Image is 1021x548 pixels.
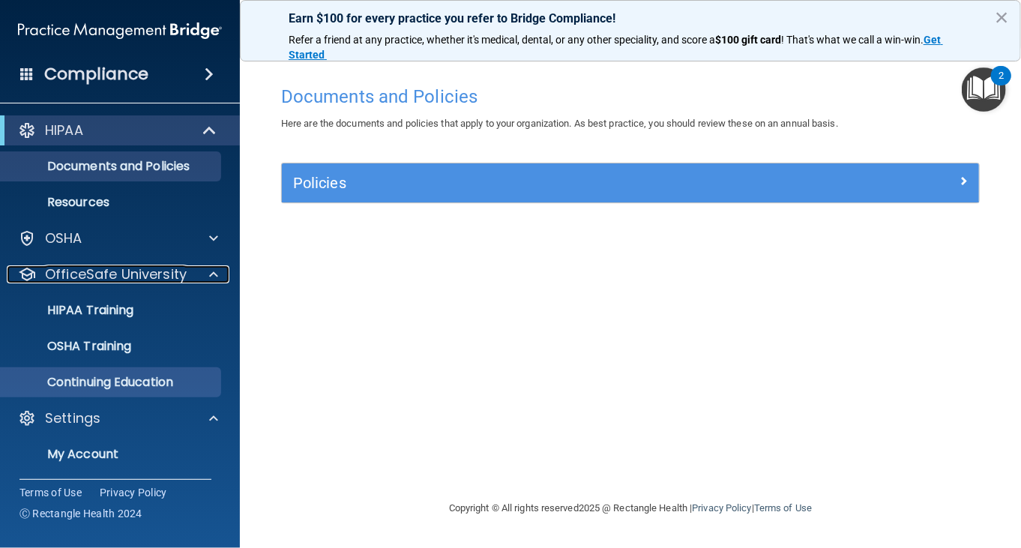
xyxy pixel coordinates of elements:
[18,121,217,139] a: HIPAA
[19,506,142,521] span: Ⓒ Rectangle Health 2024
[293,175,794,191] h5: Policies
[962,67,1006,112] button: Open Resource Center, 2 new notifications
[18,265,218,283] a: OfficeSafe University
[10,375,214,390] p: Continuing Education
[289,34,715,46] span: Refer a friend at any practice, whether it's medical, dental, or any other speciality, and score a
[715,34,781,46] strong: $100 gift card
[293,171,968,195] a: Policies
[10,339,131,354] p: OSHA Training
[289,11,972,25] p: Earn $100 for every practice you refer to Bridge Compliance!
[45,409,100,427] p: Settings
[45,265,187,283] p: OfficeSafe University
[18,16,222,46] img: PMB logo
[10,195,214,210] p: Resources
[10,303,133,318] p: HIPAA Training
[781,34,924,46] span: ! That's what we call a win-win.
[289,34,943,61] a: Get Started
[692,502,751,514] a: Privacy Policy
[45,121,83,139] p: HIPAA
[754,502,812,514] a: Terms of Use
[281,118,838,129] span: Here are the documents and policies that apply to your organization. As best practice, you should...
[18,409,218,427] a: Settings
[10,447,214,462] p: My Account
[19,485,82,500] a: Terms of Use
[281,87,980,106] h4: Documents and Policies
[10,159,214,174] p: Documents and Policies
[995,5,1009,29] button: Close
[18,229,218,247] a: OSHA
[45,229,82,247] p: OSHA
[357,484,904,532] div: Copyright © All rights reserved 2025 @ Rectangle Health | |
[999,76,1004,95] div: 2
[44,64,148,85] h4: Compliance
[100,485,167,500] a: Privacy Policy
